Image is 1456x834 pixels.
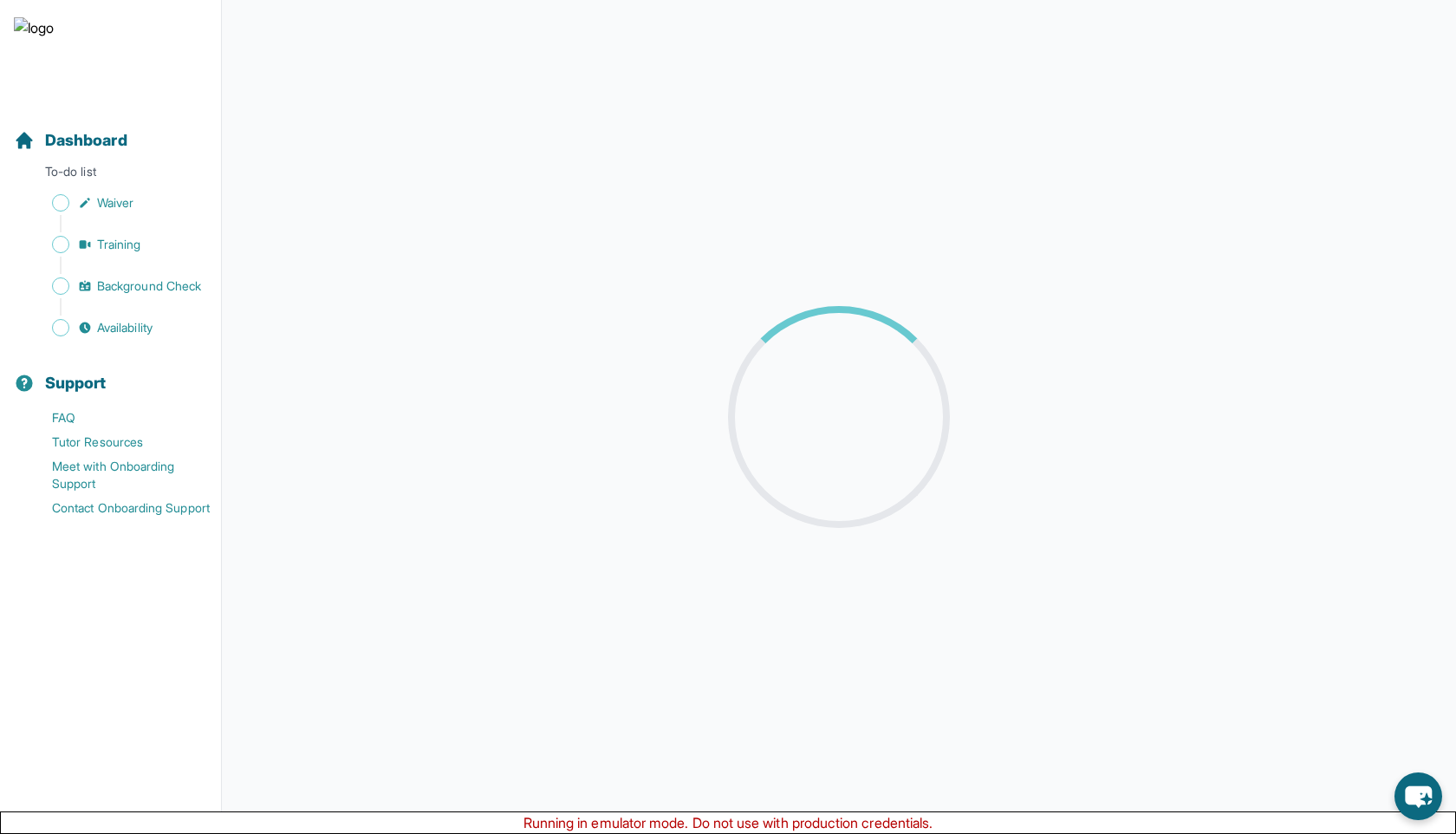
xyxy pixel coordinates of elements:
p: To-do list [7,163,214,187]
a: FAQ [14,406,221,430]
a: Tutor Resources [14,430,221,454]
span: Availability [97,319,153,336]
img: logo [14,17,54,73]
a: Meet with Onboarding Support [14,454,221,496]
a: Training [14,232,221,257]
a: Availability [14,316,221,340]
a: Dashboard [14,128,127,153]
a: Background Check [14,274,221,298]
button: Dashboard [7,101,214,160]
button: chat-button [1394,772,1442,820]
span: Background Check [97,277,201,295]
a: Contact Onboarding Support [14,496,221,520]
span: Support [45,371,107,395]
span: Training [97,236,141,253]
span: Dashboard [45,128,127,153]
button: Support [7,343,214,402]
a: Waiver [14,191,221,215]
span: Waiver [97,194,133,212]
